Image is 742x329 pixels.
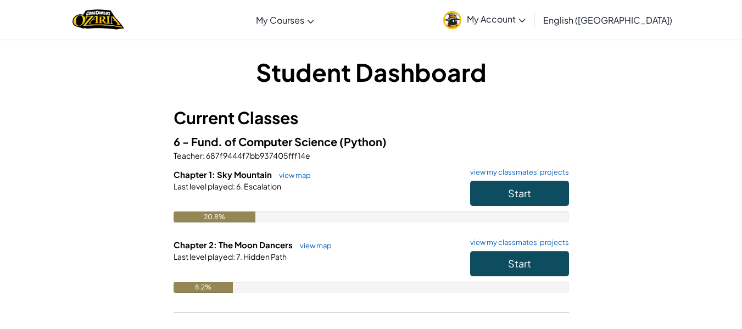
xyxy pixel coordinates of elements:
div: 8.2% [174,282,233,293]
span: My Account [467,13,526,25]
span: Escalation [243,181,281,191]
span: : [233,181,235,191]
span: Last level played [174,252,233,261]
a: view my classmates' projects [465,239,569,246]
a: Ozaria by CodeCombat logo [72,8,124,31]
span: Start [508,257,531,270]
h3: Current Classes [174,105,569,130]
span: My Courses [256,14,304,26]
span: Last level played [174,181,233,191]
img: Home [72,8,124,31]
span: English ([GEOGRAPHIC_DATA]) [543,14,672,26]
button: Start [470,181,569,206]
span: : [233,252,235,261]
span: Chapter 2: The Moon Dancers [174,239,294,250]
a: My Account [438,2,531,37]
span: 6. [235,181,243,191]
h1: Student Dashboard [174,55,569,89]
span: Teacher [174,150,203,160]
a: view map [294,241,332,250]
img: avatar [443,11,461,29]
div: 20.8% [174,211,256,222]
span: 687f9444f7bb937405fff14e [205,150,310,160]
a: My Courses [250,5,320,35]
button: Start [470,251,569,276]
span: Hidden Path [242,252,287,261]
span: 6 - Fund. of Computer Science [174,135,339,148]
a: English ([GEOGRAPHIC_DATA]) [538,5,678,35]
a: view my classmates' projects [465,169,569,176]
span: (Python) [339,135,387,148]
span: 7. [235,252,242,261]
span: Chapter 1: Sky Mountain [174,169,274,180]
span: Start [508,187,531,199]
a: view map [274,171,311,180]
span: : [203,150,205,160]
